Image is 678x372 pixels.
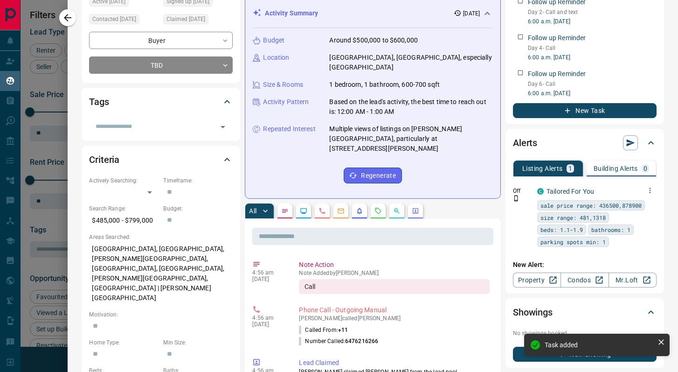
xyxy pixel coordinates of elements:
[513,132,657,154] div: Alerts
[263,97,309,107] p: Activity Pattern
[252,321,285,328] p: [DATE]
[329,53,493,72] p: [GEOGRAPHIC_DATA], [GEOGRAPHIC_DATA], especially [GEOGRAPHIC_DATA]
[540,237,606,246] span: parking spots min: 1
[263,35,284,45] p: Budget
[163,14,233,27] div: Sun Oct 12 2025
[513,273,561,288] a: Property
[89,204,159,213] p: Search Range:
[560,273,609,288] a: Condos
[594,165,638,172] p: Building Alerts
[89,338,159,347] p: Home Type:
[374,207,382,215] svg: Requests
[540,201,642,210] span: sale price range: 436500,878900
[329,124,493,154] p: Multiple views of listings on [PERSON_NAME][GEOGRAPHIC_DATA], particularly at [STREET_ADDRESS][PE...
[345,338,378,344] span: 6476216266
[528,33,586,43] p: Follow up Reminder
[216,120,229,133] button: Open
[528,53,657,62] p: 6:00 a.m. [DATE]
[163,204,233,213] p: Budget:
[393,207,401,215] svg: Opportunities
[299,260,490,270] p: Note Action
[89,233,233,241] p: Areas Searched:
[89,32,233,49] div: Buyer
[545,341,654,349] div: Task added
[528,44,657,52] p: Day 4- Call
[299,270,490,276] p: Note Added by [PERSON_NAME]
[609,273,657,288] a: Mr.Loft
[522,165,563,172] p: Listing Alerts
[528,89,657,98] p: 6:00 a.m. [DATE]
[92,14,136,24] span: Contacted [DATE]
[252,269,285,276] p: 4:56 am
[329,35,418,45] p: Around $500,000 to $600,000
[463,9,480,18] p: [DATE]
[89,241,233,306] p: [GEOGRAPHIC_DATA], [GEOGRAPHIC_DATA], [PERSON_NAME][GEOGRAPHIC_DATA], [GEOGRAPHIC_DATA], [GEOGRAP...
[89,91,233,113] div: Tags
[252,276,285,282] p: [DATE]
[299,358,490,368] p: Lead Claimed
[513,260,657,270] p: New Alert:
[89,148,233,171] div: Criteria
[337,207,345,215] svg: Emails
[338,327,348,333] span: +11
[89,152,119,167] h2: Criteria
[513,187,532,195] p: Off
[329,97,493,117] p: Based on the lead's activity, the best time to reach out is: 12:00 AM - 1:00 AM
[412,207,419,215] svg: Agent Actions
[265,8,318,18] p: Activity Summary
[163,338,233,347] p: Min Size:
[329,80,440,90] p: 1 bedroom, 1 bathroom, 600-700 sqft
[540,225,583,234] span: beds: 1.1-1.9
[537,188,544,195] div: condos.ca
[299,305,490,315] p: Phone Call - Outgoing Manual
[513,305,553,320] h2: Showings
[263,53,289,63] p: Location
[263,124,315,134] p: Repeated Interest
[547,188,594,195] a: Tailored For You
[249,208,256,214] p: All
[528,69,586,79] p: Follow up Reminder
[89,213,159,228] p: $485,000 - $799,000
[252,315,285,321] p: 4:56 am
[591,225,630,234] span: bathrooms: 1
[540,213,606,222] span: size range: 481,1318
[300,207,307,215] svg: Lead Browsing Activity
[299,326,348,334] p: Called From:
[299,279,490,294] div: Call
[513,135,537,150] h2: Alerts
[299,337,378,345] p: Number Called:
[318,207,326,215] svg: Calls
[513,103,657,118] button: New Task
[253,5,493,22] div: Activity Summary[DATE]
[528,8,657,16] p: Day 2- Call and text
[513,347,657,362] button: New Showing
[568,165,572,172] p: 1
[528,17,657,26] p: 6:00 a.m. [DATE]
[89,14,159,27] div: Sun Oct 12 2025
[89,310,233,319] p: Motivation:
[513,195,519,202] svg: Push Notification Only
[89,56,233,74] div: TBD
[89,176,159,185] p: Actively Searching:
[299,315,490,322] p: [PERSON_NAME] called [PERSON_NAME]
[643,165,647,172] p: 0
[89,94,109,109] h2: Tags
[513,329,657,337] p: No showings booked
[166,14,205,24] span: Claimed [DATE]
[263,80,303,90] p: Size & Rooms
[356,207,363,215] svg: Listing Alerts
[163,176,233,185] p: Timeframe:
[344,168,402,183] button: Regenerate
[528,80,657,88] p: Day 6- Call
[513,301,657,323] div: Showings
[281,207,289,215] svg: Notes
